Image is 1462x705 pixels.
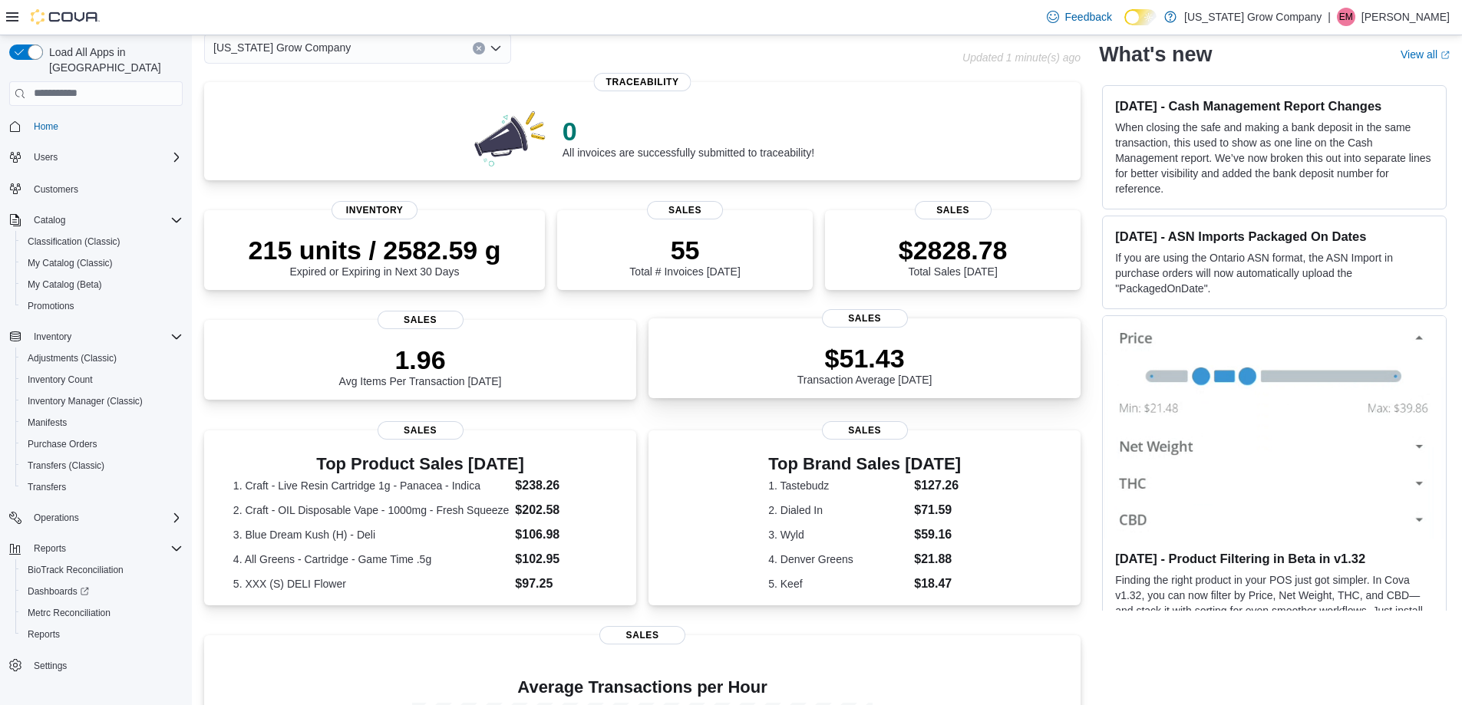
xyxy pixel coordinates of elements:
[1115,229,1434,244] h3: [DATE] - ASN Imports Packaged On Dates
[21,232,183,251] span: Classification (Classic)
[21,435,104,453] a: Purchase Orders
[332,201,417,219] span: Inventory
[797,343,932,386] div: Transaction Average [DATE]
[28,278,102,291] span: My Catalog (Beta)
[28,539,183,558] span: Reports
[28,395,143,407] span: Inventory Manager (Classic)
[914,501,961,519] dd: $71.59
[1115,98,1434,114] h3: [DATE] - Cash Management Report Changes
[21,561,130,579] a: BioTrack Reconciliation
[28,628,60,641] span: Reports
[647,201,724,219] span: Sales
[768,527,908,542] dt: 3. Wyld
[15,412,189,433] button: Manifests
[962,51,1081,64] p: Updated 1 minute(s) ago
[378,311,464,329] span: Sales
[28,438,97,450] span: Purchase Orders
[473,42,485,54] button: Clear input
[515,575,607,593] dd: $97.25
[914,476,961,495] dd: $127.26
[28,417,67,429] span: Manifests
[28,607,111,619] span: Metrc Reconciliation
[34,214,65,226] span: Catalog
[21,297,183,315] span: Promotions
[21,604,183,622] span: Metrc Reconciliation
[15,433,189,455] button: Purchase Orders
[28,180,84,199] a: Customers
[3,209,189,231] button: Catalog
[28,328,78,346] button: Inventory
[233,455,607,473] h3: Top Product Sales [DATE]
[28,211,183,229] span: Catalog
[490,42,502,54] button: Open list of options
[1328,8,1331,26] p: |
[1124,25,1125,26] span: Dark Mode
[914,525,961,544] dd: $59.16
[15,455,189,476] button: Transfers (Classic)
[768,552,908,567] dt: 4. Denver Greens
[515,501,607,519] dd: $202.58
[21,625,66,644] a: Reports
[21,456,111,475] a: Transfers (Classic)
[15,581,189,602] a: Dashboards
[1041,2,1118,32] a: Feedback
[28,148,183,166] span: Users
[21,604,117,622] a: Metrc Reconciliation
[21,478,72,496] a: Transfers
[1401,48,1450,61] a: View allExternal link
[34,512,79,524] span: Operations
[34,542,66,555] span: Reports
[21,561,183,579] span: BioTrack Reconciliation
[3,177,189,199] button: Customers
[3,326,189,348] button: Inventory
[21,297,81,315] a: Promotions
[31,9,100,25] img: Cova
[213,38,351,57] span: [US_STATE] Grow Company
[249,235,501,265] p: 215 units / 2582.59 g
[28,117,183,136] span: Home
[233,502,510,518] dt: 2. Craft - OIL Disposable Vape - 1000mg - Fresh Squeeze
[629,235,740,265] p: 55
[43,44,183,75] span: Load All Apps in [GEOGRAPHIC_DATA]
[28,236,120,248] span: Classification (Classic)
[1115,250,1434,296] p: If you are using the Ontario ASN format, the ASN Import in purchase orders will now automatically...
[15,559,189,581] button: BioTrack Reconciliation
[1184,8,1322,26] p: [US_STATE] Grow Company
[28,352,117,364] span: Adjustments (Classic)
[28,211,71,229] button: Catalog
[797,343,932,374] p: $51.43
[21,582,183,601] span: Dashboards
[1337,8,1355,26] div: Emory Moseby
[28,374,93,386] span: Inventory Count
[15,295,189,317] button: Promotions
[21,254,119,272] a: My Catalog (Classic)
[28,539,72,558] button: Reports
[28,148,64,166] button: Users
[768,502,908,518] dt: 2. Dialed In
[21,625,183,644] span: Reports
[15,252,189,274] button: My Catalog (Classic)
[233,552,510,567] dt: 4. All Greens - Cartridge - Game Time .5g
[563,116,814,147] p: 0
[15,602,189,624] button: Metrc Reconciliation
[515,525,607,544] dd: $106.98
[3,507,189,529] button: Operations
[21,582,95,601] a: Dashboards
[21,349,183,367] span: Adjustments (Classic)
[21,371,99,389] a: Inventory Count
[21,232,127,251] a: Classification (Classic)
[28,460,104,472] span: Transfers (Classic)
[21,371,183,389] span: Inventory Count
[599,626,685,644] span: Sales
[1115,120,1434,196] p: When closing the safe and making a bank deposit in the same transaction, this used to show as one...
[3,147,189,168] button: Users
[21,275,183,294] span: My Catalog (Beta)
[34,151,58,163] span: Users
[233,527,510,542] dt: 3. Blue Dream Kush (H) - Deli
[34,660,67,672] span: Settings
[28,257,113,269] span: My Catalog (Classic)
[21,456,183,475] span: Transfers (Classic)
[28,564,124,576] span: BioTrack Reconciliation
[28,657,73,675] a: Settings
[34,120,58,133] span: Home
